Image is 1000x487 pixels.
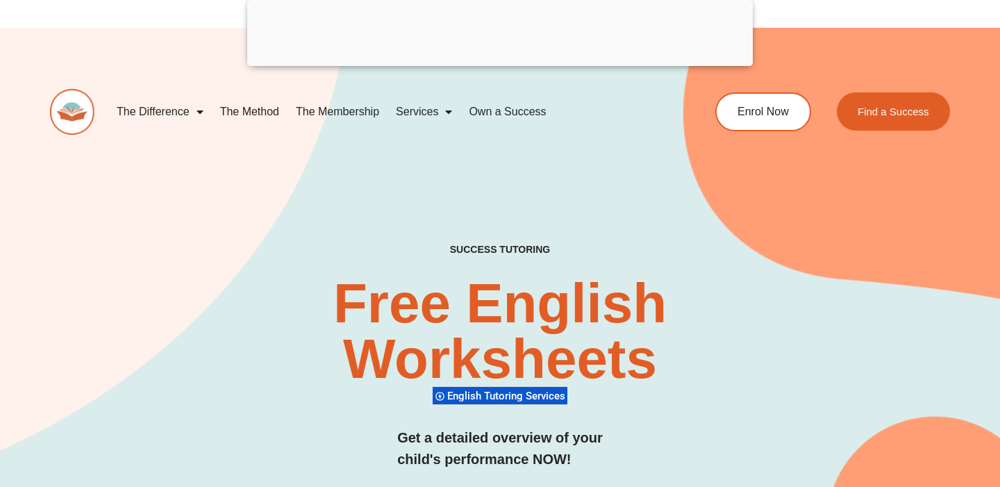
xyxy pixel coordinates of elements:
[212,96,287,128] a: The Method
[737,106,789,117] span: Enrol Now
[858,106,929,117] span: Find a Success
[837,92,950,131] a: Find a Success
[715,92,811,131] a: Enrol Now
[367,244,633,256] h4: SUCCESS TUTORING​
[433,386,567,405] div: English Tutoring Services
[108,96,664,128] nav: Menu
[108,96,212,128] a: The Difference
[203,276,797,387] h2: Free English Worksheets​
[460,96,554,128] a: Own a Success
[287,96,387,128] a: The Membership
[387,96,460,128] a: Services
[397,427,603,470] h3: Get a detailed overview of your child's performance NOW!
[447,390,569,402] span: English Tutoring Services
